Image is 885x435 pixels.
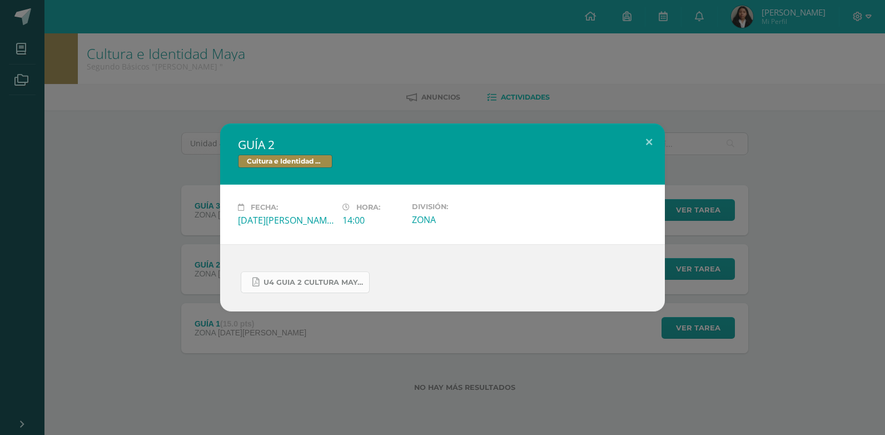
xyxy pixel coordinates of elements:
[238,137,647,152] h2: GUÍA 2
[251,203,278,211] span: Fecha:
[633,123,665,161] button: Close (Esc)
[238,155,332,168] span: Cultura e Identidad Maya
[238,214,334,226] div: [DATE][PERSON_NAME]
[412,202,508,211] label: División:
[412,214,508,226] div: ZONA
[263,278,364,287] span: U4 GUIA 2 CULTURA MAYA BÁSICOS.pdf
[356,203,380,211] span: Hora:
[241,271,370,293] a: U4 GUIA 2 CULTURA MAYA BÁSICOS.pdf
[342,214,403,226] div: 14:00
